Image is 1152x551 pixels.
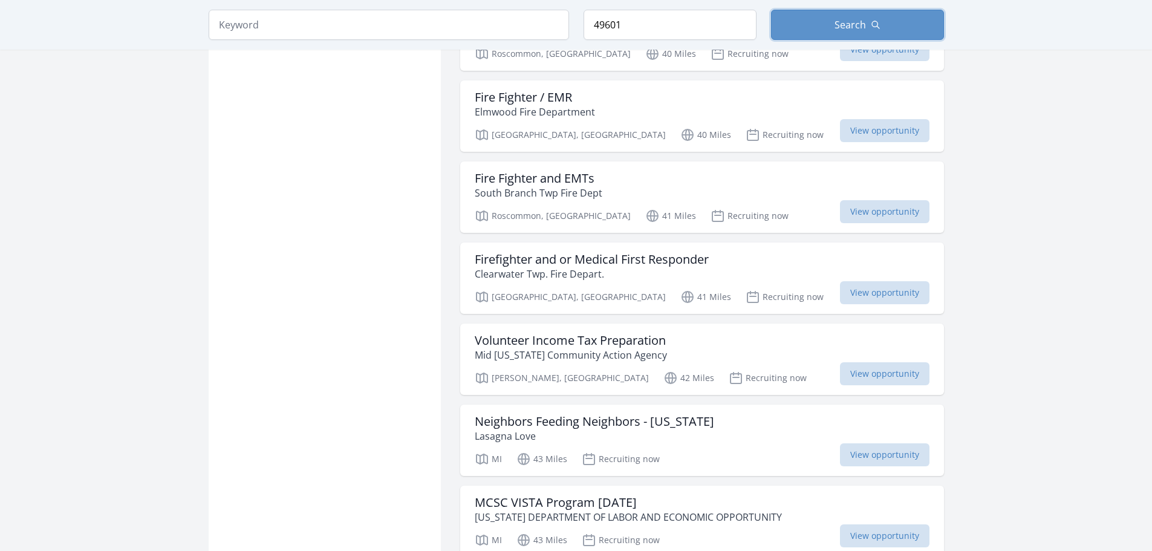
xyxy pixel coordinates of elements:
p: South Branch Twp Fire Dept [475,186,602,200]
span: View opportunity [840,200,929,223]
p: [PERSON_NAME], [GEOGRAPHIC_DATA] [475,371,649,385]
span: View opportunity [840,281,929,304]
h3: Fire Fighter / EMR [475,90,595,105]
input: Location [584,10,757,40]
p: Elmwood Fire Department [475,105,595,119]
span: View opportunity [840,119,929,142]
p: 40 Miles [680,128,731,142]
span: Search [835,18,866,32]
span: View opportunity [840,362,929,385]
p: MI [475,533,502,547]
p: Lasagna Love [475,429,714,443]
p: Mid [US_STATE] Community Action Agency [475,348,667,362]
p: Roscommon, [GEOGRAPHIC_DATA] [475,47,631,61]
h3: MCSC VISTA Program [DATE] [475,495,782,510]
h3: Volunteer Income Tax Preparation [475,333,667,348]
button: Search [771,10,944,40]
p: 43 Miles [516,533,567,547]
p: Recruiting now [582,452,660,466]
span: View opportunity [840,524,929,547]
p: 41 Miles [680,290,731,304]
p: 43 Miles [516,452,567,466]
p: 41 Miles [645,209,696,223]
p: 42 Miles [663,371,714,385]
h3: Fire Fighter and EMTs [475,171,602,186]
p: Recruiting now [746,290,824,304]
a: Fire Fighter / EMR Elmwood Fire Department [GEOGRAPHIC_DATA], [GEOGRAPHIC_DATA] 40 Miles Recruiti... [460,80,944,152]
p: [GEOGRAPHIC_DATA], [GEOGRAPHIC_DATA] [475,128,666,142]
p: MI [475,452,502,466]
p: Recruiting now [711,47,789,61]
span: View opportunity [840,38,929,61]
p: Recruiting now [746,128,824,142]
a: Volunteer Income Tax Preparation Mid [US_STATE] Community Action Agency [PERSON_NAME], [GEOGRAPHI... [460,324,944,395]
p: [US_STATE] DEPARTMENT OF LABOR AND ECONOMIC OPPORTUNITY [475,510,782,524]
a: Firefighter and or Medical First Responder Clearwater Twp. Fire Depart. [GEOGRAPHIC_DATA], [GEOGR... [460,243,944,314]
input: Keyword [209,10,569,40]
h3: Firefighter and or Medical First Responder [475,252,709,267]
p: Recruiting now [729,371,807,385]
a: Neighbors Feeding Neighbors - [US_STATE] Lasagna Love MI 43 Miles Recruiting now View opportunity [460,405,944,476]
p: Clearwater Twp. Fire Depart. [475,267,709,281]
p: 40 Miles [645,47,696,61]
p: [GEOGRAPHIC_DATA], [GEOGRAPHIC_DATA] [475,290,666,304]
h3: Neighbors Feeding Neighbors - [US_STATE] [475,414,714,429]
span: View opportunity [840,443,929,466]
p: Recruiting now [711,209,789,223]
p: Recruiting now [582,533,660,547]
p: Roscommon, [GEOGRAPHIC_DATA] [475,209,631,223]
a: Fire Fighter and EMTs South Branch Twp Fire Dept Roscommon, [GEOGRAPHIC_DATA] 41 Miles Recruiting... [460,161,944,233]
